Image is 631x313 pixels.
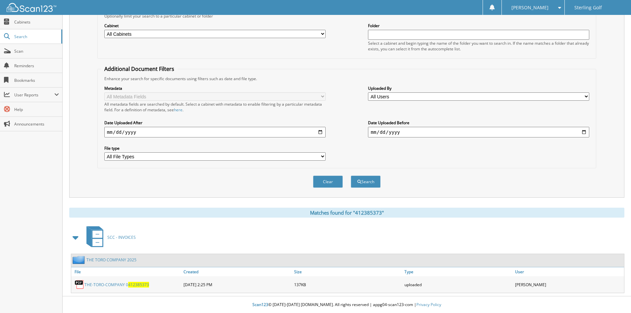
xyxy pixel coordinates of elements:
iframe: Chat Widget [598,281,631,313]
img: scan123-logo-white.svg [7,3,56,12]
img: PDF.png [75,280,84,289]
div: Matches found for "412385373" [69,208,624,218]
div: 137KB [292,278,403,291]
span: Bookmarks [14,78,59,83]
span: Search [14,34,58,39]
a: THE-TORO-COMPANY 0412385373 [84,282,149,287]
div: © [DATE]-[DATE] [DOMAIN_NAME]. All rights reserved | appg04-scan123-com | [63,297,631,313]
label: Date Uploaded After [104,120,326,126]
div: Optionally limit your search to a particular cabinet or folder [101,13,593,19]
label: Cabinet [104,23,326,28]
span: Sterling Golf [574,6,602,10]
a: THE TORO COMPANY 2025 [86,257,136,263]
legend: Additional Document Filters [101,65,178,73]
div: uploaded [403,278,513,291]
span: Scan123 [252,302,268,307]
a: Privacy Policy [416,302,441,307]
span: Cabinets [14,19,59,25]
a: File [71,267,182,276]
a: Type [403,267,513,276]
img: folder2.png [73,256,86,264]
label: Date Uploaded Before [368,120,589,126]
span: [PERSON_NAME] [511,6,549,10]
input: end [368,127,589,137]
a: here [174,107,183,113]
span: Announcements [14,121,59,127]
div: [PERSON_NAME] [513,278,624,291]
div: [DATE] 2:25 PM [182,278,292,291]
label: Uploaded By [368,85,589,91]
div: All metadata fields are searched by default. Select a cabinet with metadata to enable filtering b... [104,101,326,113]
label: Folder [368,23,589,28]
span: 412385373 [128,282,149,287]
button: Clear [313,176,343,188]
span: Reminders [14,63,59,69]
span: Help [14,107,59,112]
span: User Reports [14,92,54,98]
div: Enhance your search for specific documents using filters such as date and file type. [101,76,593,81]
a: Created [182,267,292,276]
span: Scan [14,48,59,54]
a: Size [292,267,403,276]
a: User [513,267,624,276]
span: SCC - INVOICES [107,235,136,240]
label: Metadata [104,85,326,91]
a: SCC - INVOICES [82,224,136,250]
div: Select a cabinet and begin typing the name of the folder you want to search in. If the name match... [368,40,589,52]
input: start [104,127,326,137]
button: Search [351,176,381,188]
label: File type [104,145,326,151]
